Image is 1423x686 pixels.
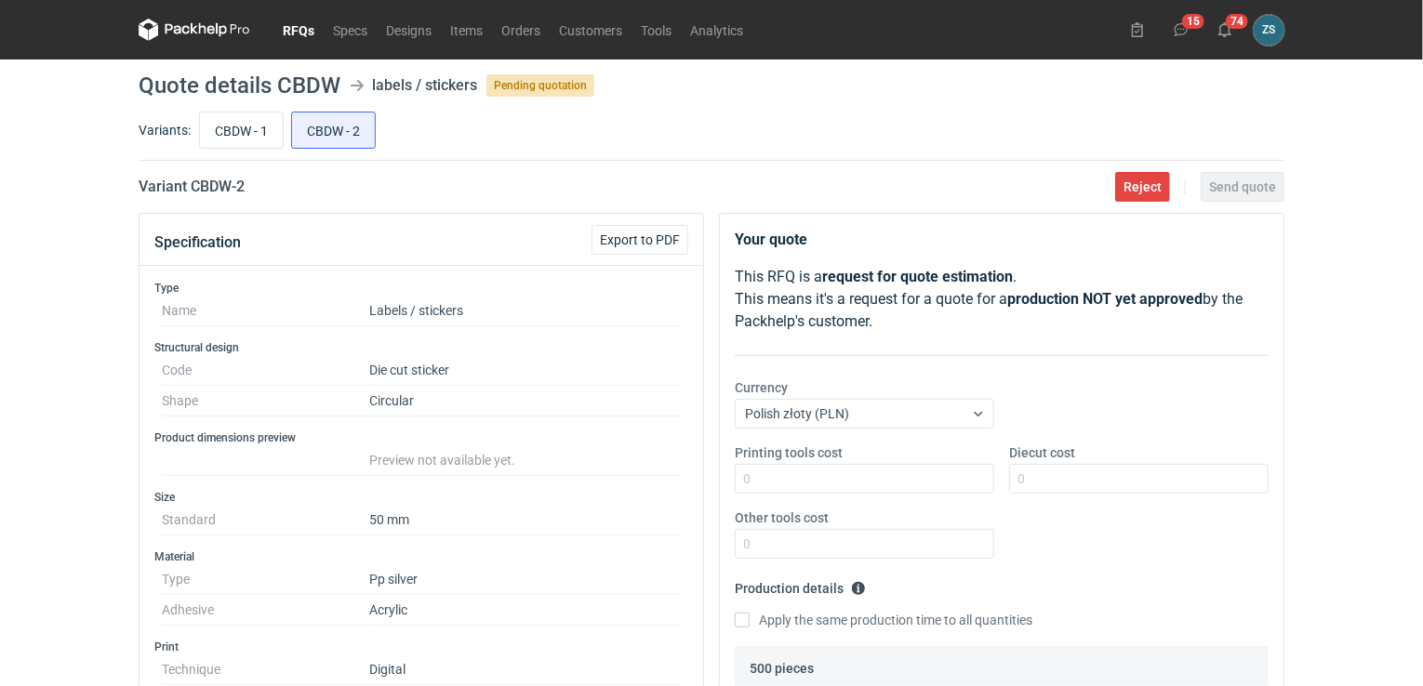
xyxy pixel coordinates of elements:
input: 0 [735,464,994,494]
h3: Product dimensions preview [154,430,688,445]
strong: Your quote [735,231,807,248]
h3: Structural design [154,340,688,355]
label: CBDW - 1 [199,112,284,149]
a: Tools [632,19,681,41]
label: CBDW - 2 [291,112,376,149]
h1: Quote details CBDW [139,74,340,97]
h3: Print [154,640,688,654]
span: Export to PDF [600,233,680,246]
span: Reject [1124,180,1162,193]
button: Send quote [1201,172,1284,202]
label: Currency [735,378,788,397]
label: Printing tools cost [735,443,843,462]
dt: Technique [162,654,369,685]
dd: 50 mm [369,505,681,535]
label: Diecut cost [1009,443,1075,462]
a: Orders [492,19,550,41]
a: Designs [377,19,441,41]
a: Specs [324,19,377,41]
input: 0 [735,529,994,559]
h3: Type [154,281,688,296]
label: Other tools cost [735,508,829,527]
svg: Packhelp Pro [139,19,250,41]
span: Send quote [1209,180,1276,193]
div: labels / stickers [372,74,477,97]
button: 74 [1210,15,1240,45]
span: Pending quotation [486,74,594,97]
button: Reject [1115,172,1170,202]
h2: Variant CBDW - 2 [139,176,245,198]
span: Polish złoty (PLN) [745,406,849,421]
dd: Digital [369,654,681,685]
div: Zuzanna Szygenda [1254,15,1284,46]
dt: Adhesive [162,595,369,626]
dt: Standard [162,505,369,535]
dd: Pp silver [369,564,681,595]
dt: Code [162,355,369,386]
dt: Name [162,296,369,326]
dd: Die cut sticker [369,355,681,386]
button: 15 [1166,15,1196,45]
dd: Circular [369,386,681,416]
legend: 500 pieces [750,653,814,676]
button: Specification [154,220,241,265]
h3: Size [154,490,688,505]
strong: production NOT yet approved [1007,290,1203,308]
button: ZS [1254,15,1284,46]
dd: Acrylic [369,595,681,626]
a: Analytics [681,19,752,41]
dd: Labels / stickers [369,296,681,326]
dt: Shape [162,386,369,416]
a: Items [441,19,492,41]
dt: Type [162,564,369,595]
strong: request for quote estimation [822,268,1013,285]
label: Variants: [139,121,191,139]
a: Customers [550,19,632,41]
legend: Production details [735,574,866,596]
h3: Material [154,549,688,564]
button: Export to PDF [592,225,688,255]
input: 0 [1009,464,1269,494]
a: RFQs [273,19,324,41]
p: This RFQ is a . This means it's a request for a quote for a by the Packhelp's customer. [735,266,1269,333]
label: Apply the same production time to all quantities [735,611,1032,629]
span: Preview not available yet. [369,453,515,468]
